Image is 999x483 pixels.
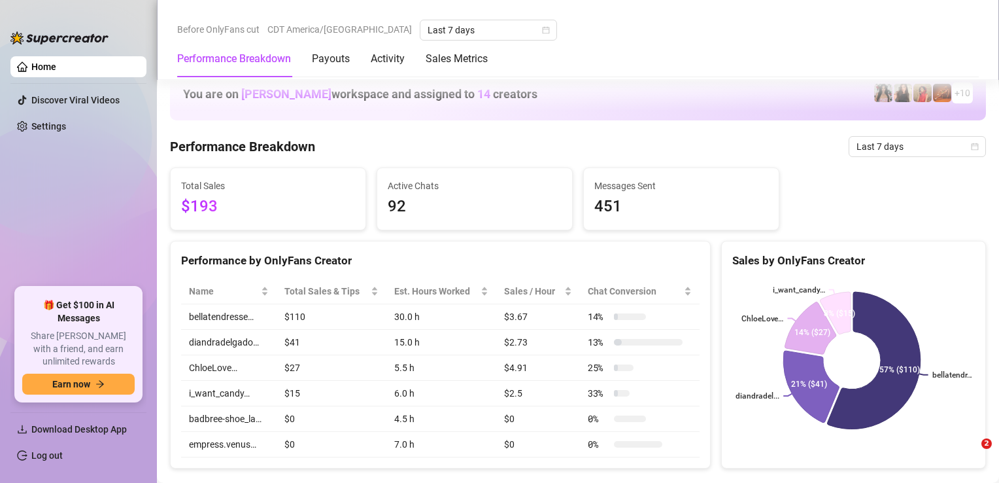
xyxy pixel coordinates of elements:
h4: Performance Breakdown [170,137,315,156]
span: Before OnlyFans cut [177,20,260,39]
span: arrow-right [95,380,105,389]
th: Total Sales & Tips [277,279,386,304]
text: diandradel... [736,392,779,401]
span: Active Chats [388,179,562,193]
span: $193 [181,194,355,219]
td: 15.0 h [386,330,497,355]
td: $15 [277,381,386,406]
span: Last 7 days [856,137,978,156]
span: 92 [388,194,562,219]
th: Chat Conversion [580,279,700,304]
td: $110 [277,304,386,330]
div: Performance Breakdown [177,51,291,67]
td: $2.5 [496,381,580,406]
th: Name [181,279,277,304]
span: [PERSON_NAME] [241,87,331,101]
div: Sales Metrics [426,51,488,67]
span: Last 7 days [428,20,549,40]
div: Performance by OnlyFans Creator [181,252,700,270]
td: $0 [277,432,386,457]
span: 25 % [588,361,609,375]
span: download [17,424,27,435]
span: Total Sales [181,179,355,193]
h1: You are on workspace and assigned to creators [183,87,537,101]
span: Download Desktop App [31,424,127,435]
span: + 10 [955,86,970,100]
div: Activity [371,51,405,67]
span: 14 [477,87,490,101]
td: 7.0 h [386,432,497,457]
span: 451 [594,194,768,219]
img: logo-BBDzfeDw.svg [10,31,109,45]
td: $0 [277,406,386,432]
div: Payouts [312,51,350,67]
text: ChloeLove… [741,314,783,323]
td: diandradelgado… [181,330,277,355]
td: ChloeLove… [181,355,277,381]
span: Sales / Hour [504,284,562,298]
td: empress.venus… [181,432,277,457]
span: calendar [542,26,550,34]
td: $0 [496,432,580,457]
span: 33 % [588,386,609,401]
td: 5.5 h [386,355,497,381]
span: CDT America/[GEOGRAPHIC_DATA] [267,20,412,39]
a: Discover Viral Videos [31,95,120,105]
span: 2 [981,438,992,449]
div: Sales by OnlyFans Creator [732,252,975,270]
img: empress.venus [874,84,892,102]
td: 4.5 h [386,406,497,432]
td: bellatendresse… [181,304,277,330]
td: $27 [277,355,386,381]
div: Est. Hours Worked [394,284,479,298]
span: 🎁 Get $100 in AI Messages [22,299,135,325]
td: 6.0 h [386,381,497,406]
span: calendar [971,143,979,151]
button: Earn nowarrow-right [22,374,135,395]
th: Sales / Hour [496,279,580,304]
td: $3.67 [496,304,580,330]
text: i_want_candy… [773,285,825,295]
td: badbree-shoe_la… [181,406,277,432]
span: 14 % [588,310,609,324]
a: Settings [31,121,66,132]
iframe: Intercom live chat [955,438,986,470]
span: Messages Sent [594,179,768,193]
img: diandradelgado [894,84,912,102]
a: Home [31,62,56,72]
img: bellatendresse [913,84,932,102]
span: 13 % [588,335,609,349]
img: vipchocolate [933,84,951,102]
span: Name [189,284,258,298]
span: 0 % [588,437,609,452]
td: 30.0 h [386,304,497,330]
text: bellatendr... [932,370,973,380]
td: $4.91 [496,355,580,381]
td: i_want_candy… [181,381,277,406]
span: 0 % [588,412,609,426]
span: Total Sales & Tips [284,284,368,298]
span: Earn now [52,379,90,389]
a: Log out [31,450,63,461]
span: Chat Conversion [588,284,681,298]
td: $2.73 [496,330,580,355]
td: $41 [277,330,386,355]
td: $0 [496,406,580,432]
span: Share [PERSON_NAME] with a friend, and earn unlimited rewards [22,330,135,368]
